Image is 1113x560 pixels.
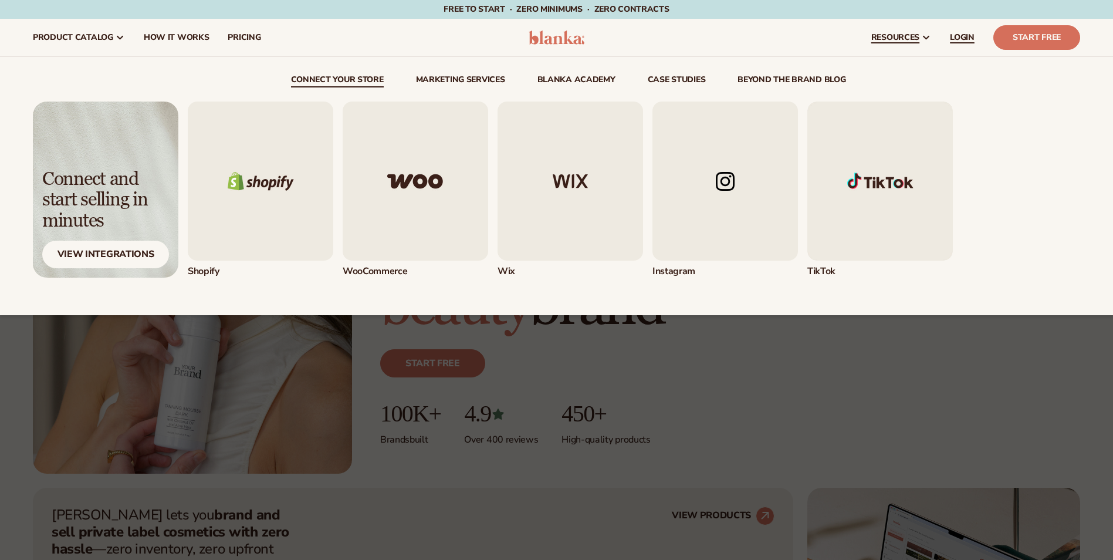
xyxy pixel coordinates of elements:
[416,76,505,87] a: Marketing services
[950,33,975,42] span: LOGIN
[498,102,643,278] a: Wix logo. Wix
[188,102,333,261] img: Shopify logo.
[652,102,798,278] a: Instagram logo. Instagram
[343,102,488,261] img: Woo commerce logo.
[188,102,333,278] div: 1 / 5
[444,4,669,15] span: Free to start · ZERO minimums · ZERO contracts
[23,19,134,56] a: product catalog
[807,265,953,278] div: TikTok
[218,19,270,56] a: pricing
[807,102,953,261] img: Shopify Image 1
[498,265,643,278] div: Wix
[652,265,798,278] div: Instagram
[871,33,919,42] span: resources
[498,102,643,278] div: 3 / 5
[33,102,178,278] img: Light background with shadow.
[228,33,261,42] span: pricing
[188,102,333,278] a: Shopify logo. Shopify
[807,102,953,278] a: Shopify Image 1 TikTok
[42,241,169,268] div: View Integrations
[537,76,615,87] a: Blanka Academy
[807,102,953,278] div: 5 / 5
[648,76,706,87] a: case studies
[652,102,798,278] div: 4 / 5
[652,102,798,261] img: Instagram logo.
[343,265,488,278] div: WooCommerce
[343,102,488,278] div: 2 / 5
[862,19,941,56] a: resources
[33,33,113,42] span: product catalog
[42,169,169,231] div: Connect and start selling in minutes
[993,25,1080,50] a: Start Free
[144,33,209,42] span: How It Works
[941,19,984,56] a: LOGIN
[498,102,643,261] img: Wix logo.
[134,19,219,56] a: How It Works
[33,102,178,278] a: Light background with shadow. Connect and start selling in minutes View Integrations
[343,102,488,278] a: Woo commerce logo. WooCommerce
[529,31,584,45] img: logo
[738,76,845,87] a: beyond the brand blog
[291,76,384,87] a: connect your store
[188,265,333,278] div: Shopify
